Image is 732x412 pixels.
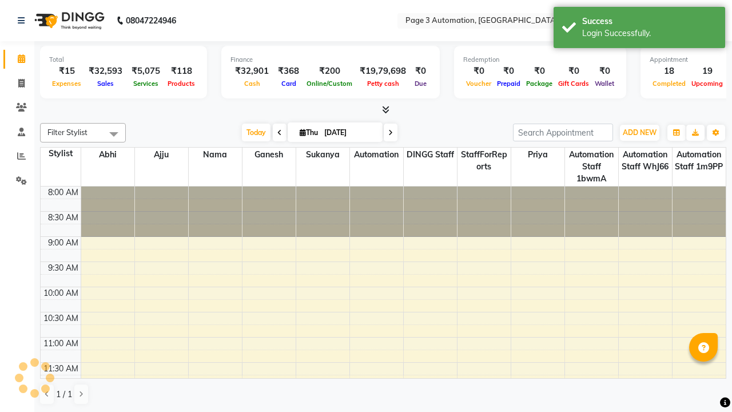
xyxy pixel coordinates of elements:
[41,363,81,375] div: 11:30 AM
[230,65,273,78] div: ₹32,901
[350,148,403,162] span: Automation
[165,65,198,78] div: ₹118
[412,80,429,88] span: Due
[94,80,117,88] span: Sales
[29,5,108,37] img: logo
[130,80,161,88] span: Services
[279,80,299,88] span: Card
[46,262,81,274] div: 9:30 AM
[494,80,523,88] span: Prepaid
[494,65,523,78] div: ₹0
[165,80,198,88] span: Products
[41,148,81,160] div: Stylist
[46,187,81,199] div: 8:00 AM
[457,148,511,174] span: StaffForReports
[321,124,378,141] input: 2025-10-02
[81,148,134,162] span: Abhi
[404,148,457,162] span: DINGG Staff
[242,124,270,141] span: Today
[127,65,165,78] div: ₹5,075
[46,237,81,249] div: 9:00 AM
[523,80,555,88] span: Package
[304,80,355,88] span: Online/Custom
[49,65,84,78] div: ₹15
[650,65,689,78] div: 18
[623,128,657,137] span: ADD NEW
[296,148,349,162] span: Sukanya
[620,125,659,141] button: ADD NEW
[297,128,321,137] span: Thu
[565,148,618,186] span: Automation Staff 1bwmA
[230,55,431,65] div: Finance
[273,65,304,78] div: ₹368
[650,80,689,88] span: Completed
[46,212,81,224] div: 8:30 AM
[411,65,431,78] div: ₹0
[49,55,198,65] div: Total
[241,80,263,88] span: Cash
[355,65,411,78] div: ₹19,79,698
[689,65,726,78] div: 19
[41,312,81,324] div: 10:30 AM
[463,55,617,65] div: Redemption
[513,124,613,141] input: Search Appointment
[364,80,402,88] span: Petty cash
[555,65,592,78] div: ₹0
[555,80,592,88] span: Gift Cards
[49,80,84,88] span: Expenses
[189,148,242,162] span: Nama
[582,15,717,27] div: Success
[511,148,564,162] span: Priya
[582,27,717,39] div: Login Successfully.
[592,80,617,88] span: Wallet
[523,65,555,78] div: ₹0
[689,80,726,88] span: Upcoming
[673,148,726,174] span: Automation Staff 1m9PP
[463,80,494,88] span: Voucher
[126,5,176,37] b: 08047224946
[41,338,81,350] div: 11:00 AM
[592,65,617,78] div: ₹0
[41,287,81,299] div: 10:00 AM
[47,128,87,137] span: Filter Stylist
[56,389,72,401] span: 1 / 1
[304,65,355,78] div: ₹200
[242,148,296,162] span: Ganesh
[135,148,188,162] span: Ajju
[84,65,127,78] div: ₹32,593
[619,148,672,174] span: Automation Staff WhJ66
[463,65,494,78] div: ₹0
